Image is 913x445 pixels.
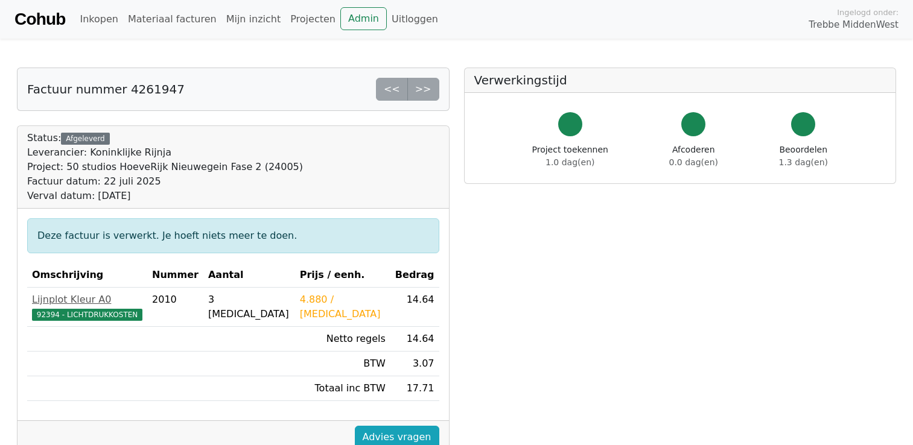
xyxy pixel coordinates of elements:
[779,157,828,167] span: 1.3 dag(en)
[14,5,65,34] a: Cohub
[295,376,390,401] td: Totaal inc BTW
[295,352,390,376] td: BTW
[295,327,390,352] td: Netto regels
[474,73,886,87] h5: Verwerkingstijd
[147,288,203,327] td: 2010
[203,263,295,288] th: Aantal
[340,7,387,30] a: Admin
[300,292,386,321] div: 4.880 / [MEDICAL_DATA]
[32,292,142,321] a: Lijnplot Kleur A092394 - LICHTDRUKKOSTEN
[27,174,303,189] div: Factuur datum: 22 juli 2025
[669,157,718,167] span: 0.0 dag(en)
[75,7,122,31] a: Inkopen
[390,263,439,288] th: Bedrag
[147,263,203,288] th: Nummer
[27,218,439,253] div: Deze factuur is verwerkt. Je hoeft niets meer te doen.
[546,157,594,167] span: 1.0 dag(en)
[27,189,303,203] div: Verval datum: [DATE]
[208,292,290,321] div: 3 [MEDICAL_DATA]
[221,7,286,31] a: Mijn inzicht
[27,263,147,288] th: Omschrijving
[27,145,303,160] div: Leverancier: Koninklijke Rijnja
[390,288,439,327] td: 14.64
[532,144,608,169] div: Project toekennen
[27,131,303,203] div: Status:
[61,133,109,145] div: Afgeleverd
[32,309,142,321] span: 92394 - LICHTDRUKKOSTEN
[27,82,185,96] h5: Factuur nummer 4261947
[779,144,828,169] div: Beoordelen
[809,18,899,32] span: Trebbe MiddenWest
[390,352,439,376] td: 3.07
[387,7,443,31] a: Uitloggen
[669,144,718,169] div: Afcoderen
[837,7,899,18] span: Ingelogd onder:
[390,376,439,401] td: 17.71
[32,292,142,307] div: Lijnplot Kleur A0
[295,263,390,288] th: Prijs / eenh.
[27,160,303,174] div: Project: 50 studios HoeveRijk Nieuwegein Fase 2 (24005)
[390,327,439,352] td: 14.64
[123,7,221,31] a: Materiaal facturen
[285,7,340,31] a: Projecten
